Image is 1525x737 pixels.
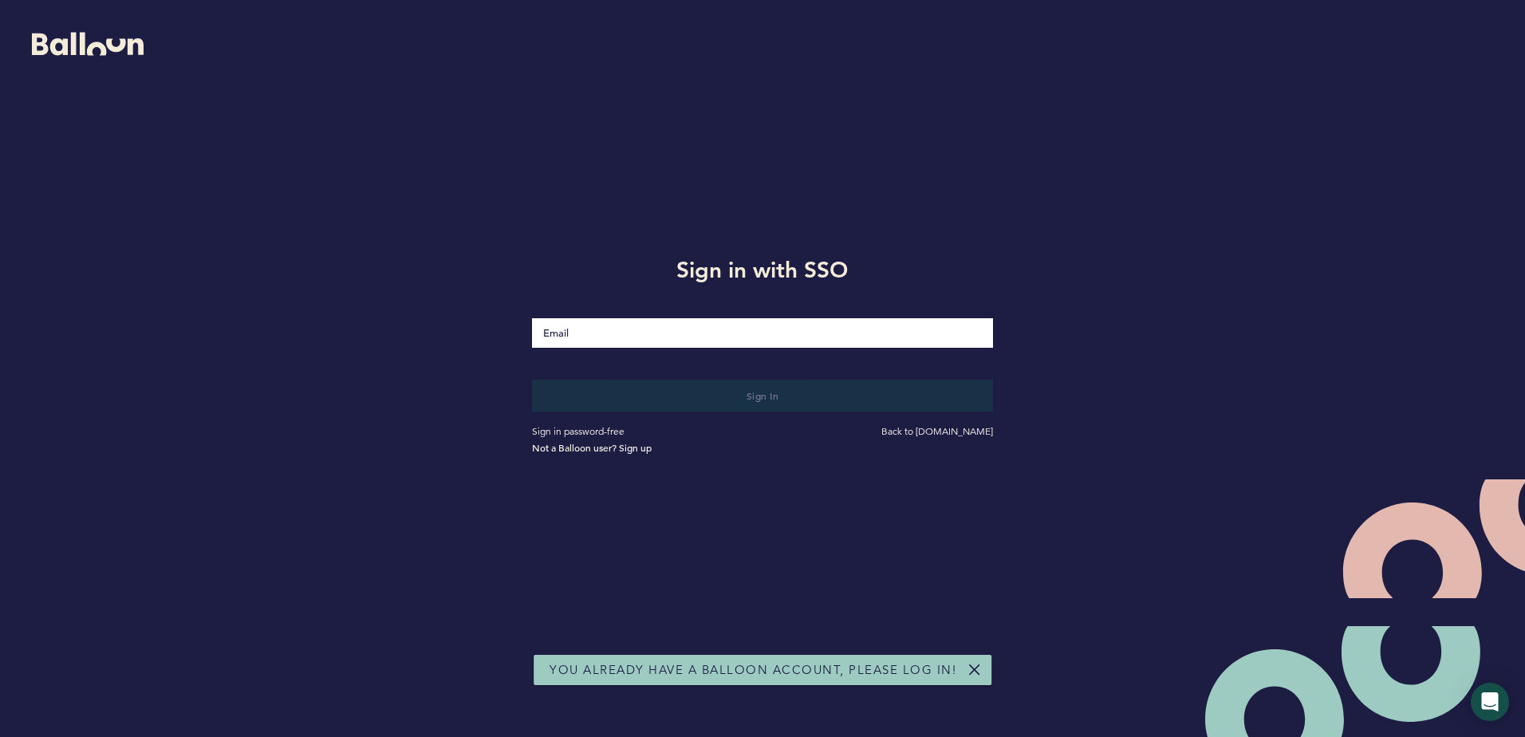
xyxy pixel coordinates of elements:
button: Sign in [532,380,992,412]
a: Not a Balloon user? Sign up [532,441,652,454]
div: Open Intercom Messenger [1471,683,1509,721]
a: Back to [DOMAIN_NAME] [881,425,993,437]
h1: Sign in with SSO [520,254,1004,286]
span: Sign in [747,389,779,402]
a: Sign in password-free [532,425,625,437]
input: Email [532,318,992,348]
div: You already have a Balloon account, please log in! [534,655,991,685]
